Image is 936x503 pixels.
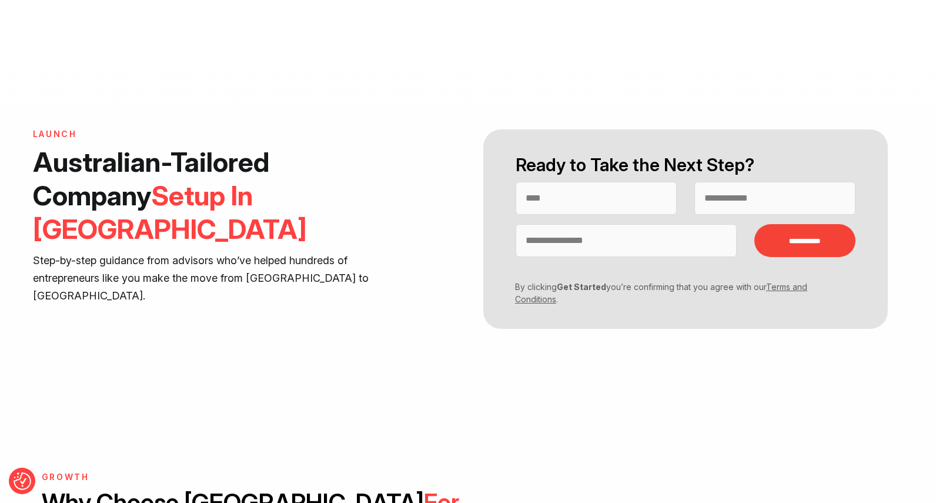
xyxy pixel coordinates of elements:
[14,472,31,490] button: Consent Preferences
[42,472,460,482] h6: GROWTH
[507,281,847,305] p: By clicking you’re confirming that you agree with our .
[468,129,903,329] form: Contact form
[515,282,807,304] a: Terms and Conditions
[557,282,606,292] strong: Get Started
[33,145,407,246] h1: Australian-Tailored Company
[33,179,307,245] span: Setup In [GEOGRAPHIC_DATA]
[33,252,407,305] p: Step-by-step guidance from advisors who’ve helped hundreds of entrepreneurs like you make the mov...
[424,11,512,40] img: svg+xml;nitro-empty-id=MTU3OjExNQ==-1;base64,PHN2ZyB2aWV3Qm94PSIwIDAgNzU4IDI1MSIgd2lkdGg9Ijc1OCIg...
[14,472,31,490] img: Revisit consent button
[516,153,855,177] h2: Ready to Take the Next Step?
[33,129,407,139] h6: LAUNCH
